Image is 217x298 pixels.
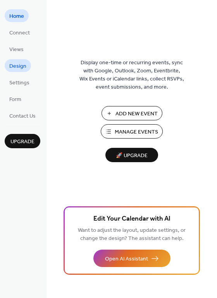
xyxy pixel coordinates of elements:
span: Open AI Assistant [105,255,148,263]
span: 🚀 Upgrade [110,151,153,161]
span: Design [9,62,26,70]
span: Display one-time or recurring events, sync with Google, Outlook, Zoom, Eventbrite, Wix Events or ... [79,59,184,91]
a: Contact Us [5,109,40,122]
a: Design [5,59,31,72]
button: Upgrade [5,134,40,148]
button: Manage Events [101,124,163,139]
span: Manage Events [115,128,158,136]
button: 🚀 Upgrade [105,148,158,162]
span: Form [9,96,21,104]
a: Form [5,92,26,105]
span: Settings [9,79,29,87]
span: Add New Event [115,110,158,118]
button: Add New Event [102,106,162,120]
span: Edit Your Calendar with AI [93,214,170,224]
a: Home [5,9,29,22]
span: Home [9,12,24,21]
span: Connect [9,29,30,37]
span: Upgrade [10,138,34,146]
span: Contact Us [9,112,36,120]
span: Want to adjust the layout, update settings, or change the design? The assistant can help. [78,225,186,244]
button: Open AI Assistant [93,250,170,267]
span: Views [9,46,24,54]
a: Views [5,43,28,55]
a: Connect [5,26,34,39]
a: Settings [5,76,34,89]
